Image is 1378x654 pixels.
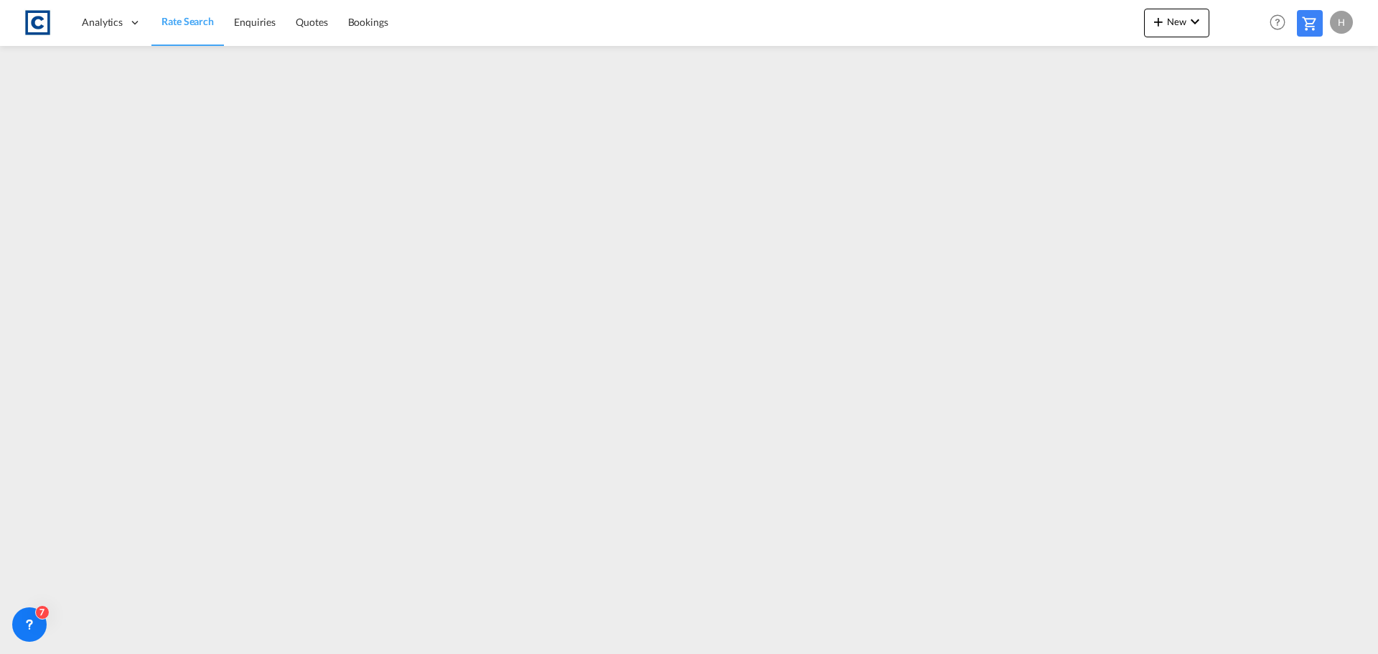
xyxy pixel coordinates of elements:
[1265,10,1297,36] div: Help
[161,15,214,27] span: Rate Search
[1330,11,1353,34] div: H
[1265,10,1290,34] span: Help
[1186,13,1204,30] md-icon: icon-chevron-down
[22,6,54,39] img: 1fdb9190129311efbfaf67cbb4249bed.jpeg
[234,16,276,28] span: Enquiries
[1144,9,1209,37] button: icon-plus 400-fgNewicon-chevron-down
[1150,16,1204,27] span: New
[1150,13,1167,30] md-icon: icon-plus 400-fg
[348,16,388,28] span: Bookings
[296,16,327,28] span: Quotes
[82,15,123,29] span: Analytics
